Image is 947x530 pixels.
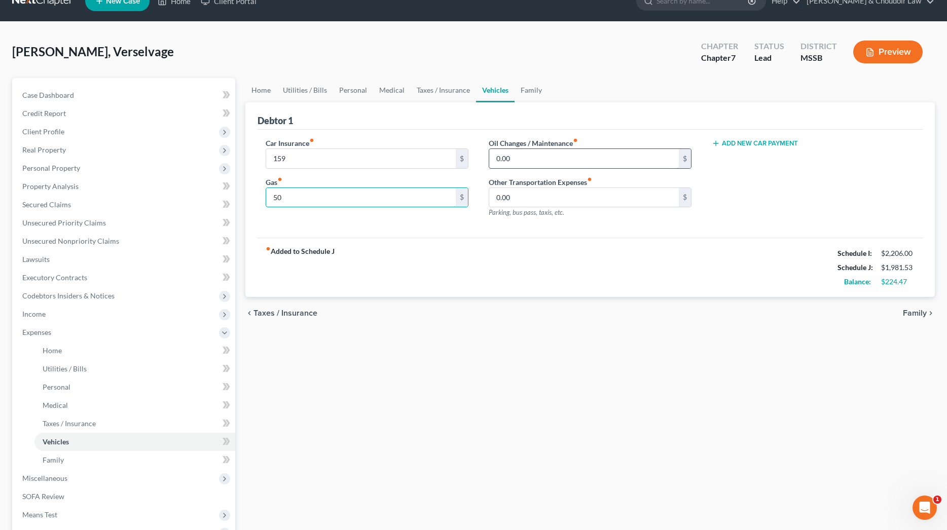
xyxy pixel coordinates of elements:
[22,109,66,118] span: Credit Report
[22,127,64,136] span: Client Profile
[489,149,679,168] input: --
[903,309,927,317] span: Family
[14,86,235,104] a: Case Dashboard
[903,309,935,317] button: Family chevron_right
[456,149,468,168] div: $
[927,309,935,317] i: chevron_right
[913,496,937,520] iframe: Intercom live chat
[258,115,293,127] div: Debtor 1
[245,309,317,317] button: chevron_left Taxes / Insurance
[22,145,66,154] span: Real Property
[34,451,235,469] a: Family
[333,78,373,102] a: Personal
[731,53,736,62] span: 7
[22,328,51,336] span: Expenses
[14,487,235,506] a: SOFA Review
[43,364,87,373] span: Utilities / Bills
[837,249,872,257] strong: Schedule I:
[489,208,564,216] span: Parking, bus pass, taxis, etc.
[489,188,679,207] input: --
[22,310,46,318] span: Income
[456,188,468,207] div: $
[489,177,592,187] label: Other Transportation Expenses
[701,52,738,64] div: Chapter
[881,248,915,258] div: $2,206.00
[587,177,592,182] i: fiber_manual_record
[712,139,798,147] button: Add New Car Payment
[853,41,923,63] button: Preview
[837,263,873,272] strong: Schedule J:
[515,78,548,102] a: Family
[43,383,70,391] span: Personal
[266,246,335,289] strong: Added to Schedule J
[34,433,235,451] a: Vehicles
[22,91,74,99] span: Case Dashboard
[679,149,691,168] div: $
[14,177,235,196] a: Property Analysis
[14,250,235,269] a: Lawsuits
[679,188,691,207] div: $
[22,510,57,519] span: Means Test
[14,232,235,250] a: Unsecured Nonpriority Claims
[266,138,314,148] label: Car Insurance
[411,78,476,102] a: Taxes / Insurance
[245,78,277,102] a: Home
[489,138,578,148] label: Oil Changes / Maintenance
[933,496,941,504] span: 1
[266,149,456,168] input: --
[266,246,271,251] i: fiber_manual_record
[881,277,915,287] div: $224.47
[22,474,67,482] span: Miscellaneous
[22,273,87,282] span: Executory Contracts
[34,378,235,396] a: Personal
[22,200,71,209] span: Secured Claims
[22,218,106,227] span: Unsecured Priority Claims
[800,41,837,52] div: District
[277,78,333,102] a: Utilities / Bills
[34,342,235,360] a: Home
[754,41,784,52] div: Status
[34,414,235,433] a: Taxes / Insurance
[266,177,282,187] label: Gas
[43,437,69,446] span: Vehicles
[22,164,80,172] span: Personal Property
[277,177,282,182] i: fiber_manual_record
[253,309,317,317] span: Taxes / Insurance
[14,269,235,287] a: Executory Contracts
[754,52,784,64] div: Lead
[14,104,235,123] a: Credit Report
[43,401,68,409] span: Medical
[22,291,115,300] span: Codebtors Insiders & Notices
[476,78,515,102] a: Vehicles
[14,196,235,214] a: Secured Claims
[266,188,456,207] input: --
[34,360,235,378] a: Utilities / Bills
[373,78,411,102] a: Medical
[22,492,64,501] span: SOFA Review
[573,138,578,143] i: fiber_manual_record
[309,138,314,143] i: fiber_manual_record
[12,44,174,59] span: [PERSON_NAME], Verselvage
[43,456,64,464] span: Family
[43,419,96,428] span: Taxes / Insurance
[22,255,50,263] span: Lawsuits
[43,346,62,355] span: Home
[800,52,837,64] div: MSSB
[14,214,235,232] a: Unsecured Priority Claims
[245,309,253,317] i: chevron_left
[844,277,871,286] strong: Balance:
[22,182,79,191] span: Property Analysis
[701,41,738,52] div: Chapter
[34,396,235,414] a: Medical
[22,237,119,245] span: Unsecured Nonpriority Claims
[881,262,915,273] div: $1,981.53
